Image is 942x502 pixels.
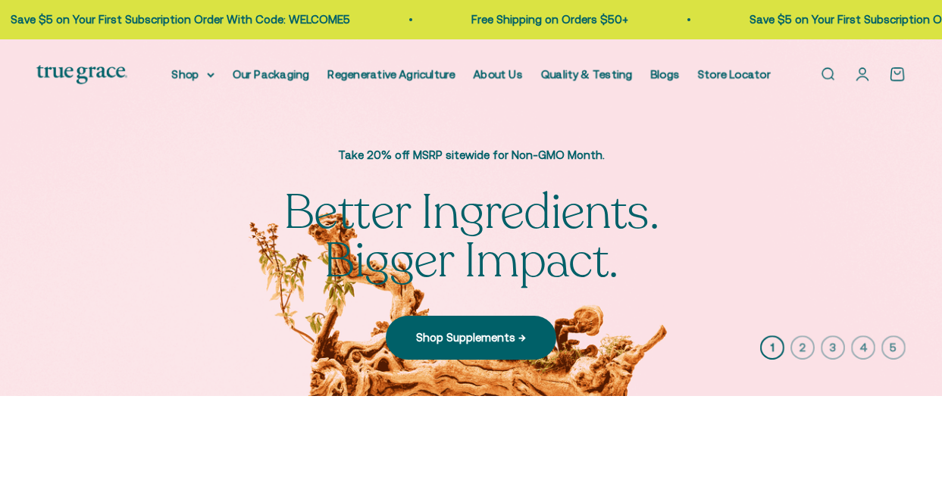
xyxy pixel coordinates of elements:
summary: Shop [172,65,214,83]
a: Our Packaging [233,67,310,80]
split-lines: Better Ingredients. Bigger Impact. [283,179,659,294]
a: Shop Supplements → [386,316,556,360]
button: 2 [790,335,815,360]
a: Blogs [651,67,680,80]
a: Free Shipping on Orders $50+ [395,13,552,26]
button: 1 [760,335,784,360]
a: Store Locator [698,67,771,80]
a: Quality & Testing [541,67,633,80]
a: Regenerative Agriculture [328,67,455,80]
button: 3 [821,335,845,360]
button: 5 [881,335,906,360]
a: About Us [474,67,523,80]
button: 4 [851,335,875,360]
p: Take 20% off MSRP sitewide for Non-GMO Month. [221,146,721,164]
